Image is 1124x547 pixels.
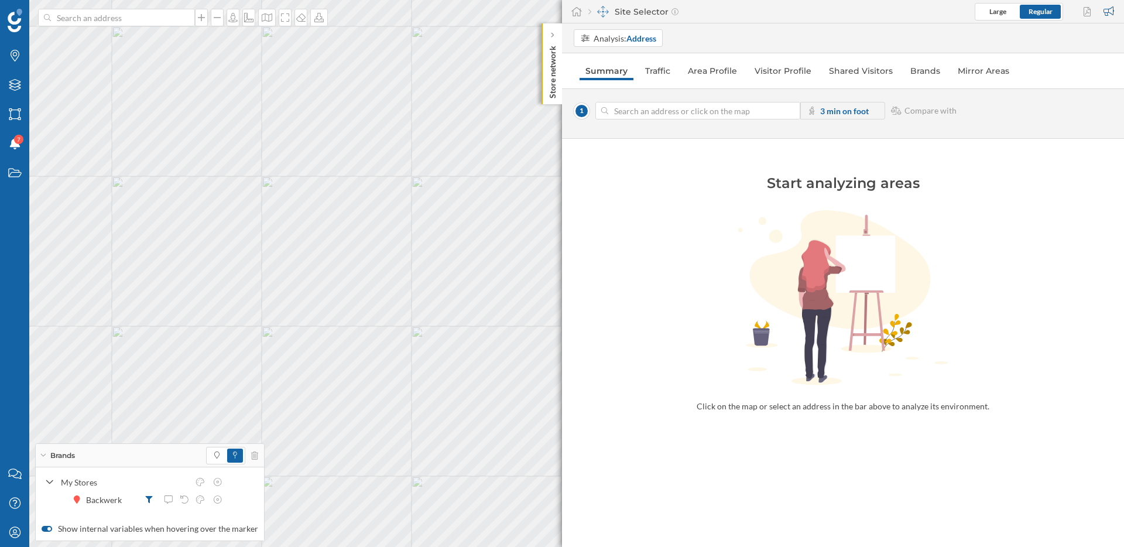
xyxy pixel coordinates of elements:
[50,450,75,461] span: Brands
[904,61,946,80] a: Brands
[574,103,590,119] span: 1
[823,61,899,80] a: Shared Visitors
[17,134,20,145] span: 7
[656,174,1030,193] div: Start analyzing areas
[644,401,1042,412] div: Click on the map or select an address in the bar above to analyze its environment.
[626,33,656,43] strong: Address
[61,476,189,488] div: My Stores
[25,8,67,19] span: Support
[547,41,558,98] p: Store network
[952,61,1015,80] a: Mirror Areas
[989,7,1006,16] span: Large
[639,61,676,80] a: Traffic
[682,61,743,80] a: Area Profile
[820,106,869,116] strong: 3 min on foot
[86,494,128,506] div: Backwerk
[580,61,633,80] a: Summary
[594,32,656,45] div: Analysis:
[588,6,678,18] div: Site Selector
[8,9,22,32] img: Geoblink Logo
[904,105,957,117] span: Compare with
[42,523,258,535] label: Show internal variables when hovering over the marker
[1029,7,1053,16] span: Regular
[597,6,609,18] img: dashboards-manager.svg
[749,61,817,80] a: Visitor Profile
